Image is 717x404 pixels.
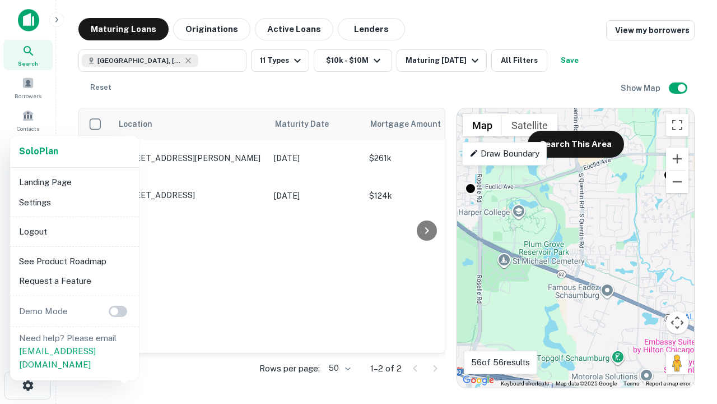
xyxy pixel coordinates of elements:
[15,271,134,291] li: Request a Feature
[15,172,134,192] li: Landing Page
[15,192,134,213] li: Settings
[15,251,134,272] li: See Product Roadmap
[19,332,130,371] p: Need help? Please email
[19,145,58,158] a: SoloPlan
[19,146,58,157] strong: Solo Plan
[19,346,96,369] a: [EMAIL_ADDRESS][DOMAIN_NAME]
[15,222,134,242] li: Logout
[15,305,72,318] p: Demo Mode
[661,314,717,368] iframe: Chat Widget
